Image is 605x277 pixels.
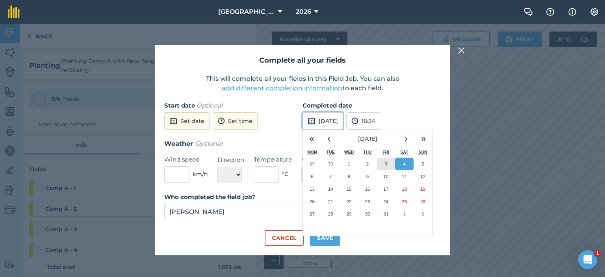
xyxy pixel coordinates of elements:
[303,170,321,183] button: October 6, 2025
[308,116,315,126] img: svg+xml;base64,PD94bWwgdmVyc2lvbj0iMS4wIiBlbmNvZGluZz0idXRmLTgiPz4KPCEtLSBHZW5lcmF0b3I6IEFkb2JlIE...
[303,208,321,220] button: October 27, 2025
[590,8,599,16] img: A cog icon
[395,208,414,220] button: November 1, 2025
[302,102,352,109] strong: Completed date
[458,46,465,55] img: svg+xml;base64,PHN2ZyB4bWxucz0iaHR0cDovL3d3dy53My5vcmcvMjAwMC9zdmciIHdpZHRoPSIyMiIgaGVpZ2h0PSIzMC...
[164,155,208,164] label: Wind speed
[348,161,350,166] abbr: October 1, 2025
[222,84,342,93] button: add different completion information
[321,183,340,195] button: October 14, 2025
[301,155,340,165] label: Weather
[218,116,225,126] img: svg+xml;base64,PD94bWwgdmVyc2lvbj0iMS4wIiBlbmNvZGluZz0idXRmLTgiPz4KPCEtLSBHZW5lcmF0b3I6IEFkb2JlIE...
[347,211,352,216] abbr: October 29, 2025
[346,112,380,130] button: 16:54
[193,170,208,178] span: km/h
[395,170,414,183] button: October 11, 2025
[164,74,441,93] p: This will complete all your fields in this Field Job. You can also to each field.
[383,211,388,216] abbr: October 31, 2025
[310,199,315,204] abbr: October 20, 2025
[311,174,313,179] abbr: October 6, 2025
[377,183,395,195] button: October 17, 2025
[328,199,333,204] abbr: October 21, 2025
[340,158,358,170] button: October 1, 2025
[415,130,432,147] button: »
[402,199,407,204] abbr: October 25, 2025
[383,174,388,179] abbr: October 10, 2025
[421,211,424,216] abbr: November 2, 2025
[321,170,340,183] button: October 7, 2025
[296,7,311,17] span: 2026
[366,174,369,179] abbr: October 9, 2025
[351,116,358,126] img: svg+xml;base64,PD94bWwgdmVyc2lvbj0iMS4wIiBlbmNvZGluZz0idXRmLTgiPz4KPCEtLSBHZW5lcmF0b3I6IEFkb2JlIE...
[594,250,601,257] span: 1
[320,130,338,147] button: ‹
[8,6,20,18] img: fieldmargin Logo
[421,161,424,166] abbr: October 5, 2025
[347,199,352,204] abbr: October 22, 2025
[377,195,395,208] button: October 24, 2025
[340,208,358,220] button: October 29, 2025
[195,140,223,147] em: Optional
[568,7,576,17] img: svg+xml;base64,PHN2ZyB4bWxucz0iaHR0cDovL3d3dy53My5vcmcvMjAwMC9zdmciIHdpZHRoPSIxNyIgaGVpZ2h0PSIxNy...
[307,150,317,154] abbr: Monday
[329,174,332,179] abbr: October 7, 2025
[358,195,377,208] button: October 23, 2025
[414,158,432,170] button: October 5, 2025
[414,170,432,183] button: October 12, 2025
[420,186,425,191] abbr: October 19, 2025
[347,186,352,191] abbr: October 15, 2025
[217,155,244,165] label: Direction
[328,161,333,166] abbr: September 30, 2025
[365,186,370,191] abbr: October 16, 2025
[414,195,432,208] button: October 26, 2025
[363,150,372,154] abbr: Thursday
[401,150,408,154] abbr: Saturday
[414,183,432,195] button: October 19, 2025
[164,112,210,130] button: Set date
[523,8,533,16] img: Two speech bubbles overlapping with the left bubble in the forefront
[377,158,395,170] button: October 3, 2025
[395,195,414,208] button: October 25, 2025
[340,170,358,183] button: October 8, 2025
[403,211,405,216] abbr: November 1, 2025
[377,208,395,220] button: October 31, 2025
[358,208,377,220] button: October 30, 2025
[377,170,395,183] button: October 10, 2025
[321,195,340,208] button: October 21, 2025
[303,130,320,147] button: «
[578,250,597,269] iframe: Intercom live chat
[213,112,258,130] button: Set time
[420,174,425,179] abbr: October 12, 2025
[310,211,315,216] abbr: October 27, 2025
[420,199,425,204] abbr: October 26, 2025
[365,211,370,216] abbr: October 30, 2025
[365,199,370,204] abbr: October 23, 2025
[327,150,335,154] abbr: Tuesday
[395,183,414,195] button: October 18, 2025
[254,155,292,164] label: Temperature
[348,174,350,179] abbr: October 8, 2025
[397,130,415,147] button: ›
[282,170,288,178] span: ° C
[164,193,255,201] strong: Who completed the field job?
[366,161,369,166] abbr: October 2, 2025
[358,183,377,195] button: October 16, 2025
[303,195,321,208] button: October 20, 2025
[302,112,343,130] button: [DATE]
[358,135,377,142] span: [DATE]
[403,161,405,166] abbr: October 4, 2025
[402,174,407,179] abbr: October 11, 2025
[385,161,387,166] abbr: October 3, 2025
[164,139,441,149] h3: Weather
[328,186,333,191] abbr: October 14, 2025
[382,150,389,154] abbr: Friday
[164,102,195,109] strong: Start date
[344,150,354,154] abbr: Wednesday
[310,230,340,246] button: Save
[546,8,555,16] img: A question mark icon
[358,158,377,170] button: October 2, 2025
[303,158,321,170] button: September 29, 2025
[328,211,333,216] abbr: October 28, 2025
[321,158,340,170] button: September 30, 2025
[321,208,340,220] button: October 28, 2025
